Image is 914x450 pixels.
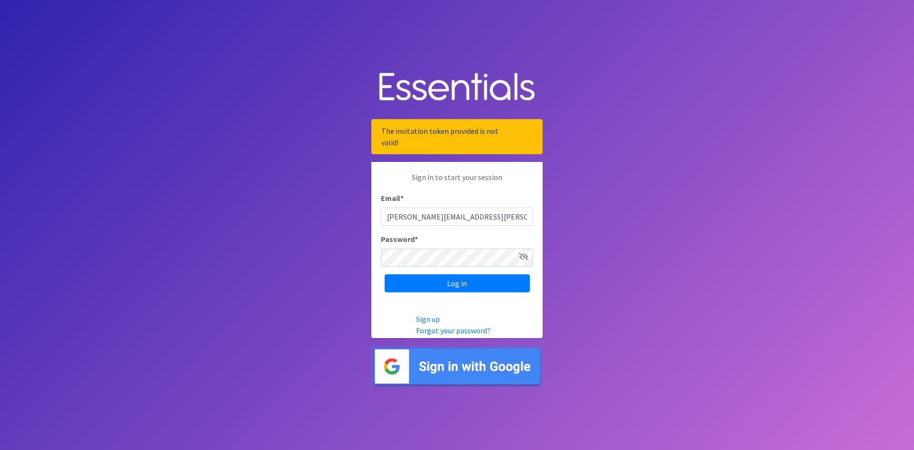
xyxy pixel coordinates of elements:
[381,171,533,192] p: Sign in to start your session
[371,346,543,387] img: Sign in with Google
[381,233,418,245] label: Password
[381,192,404,204] label: Email
[415,234,418,244] abbr: required
[400,193,404,203] abbr: required
[385,274,530,292] input: Log in
[371,63,543,112] img: Human Essentials
[416,326,490,335] a: Forgot your password?
[371,119,543,154] div: The invitation token provided is not valid!
[416,314,440,324] a: Sign up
